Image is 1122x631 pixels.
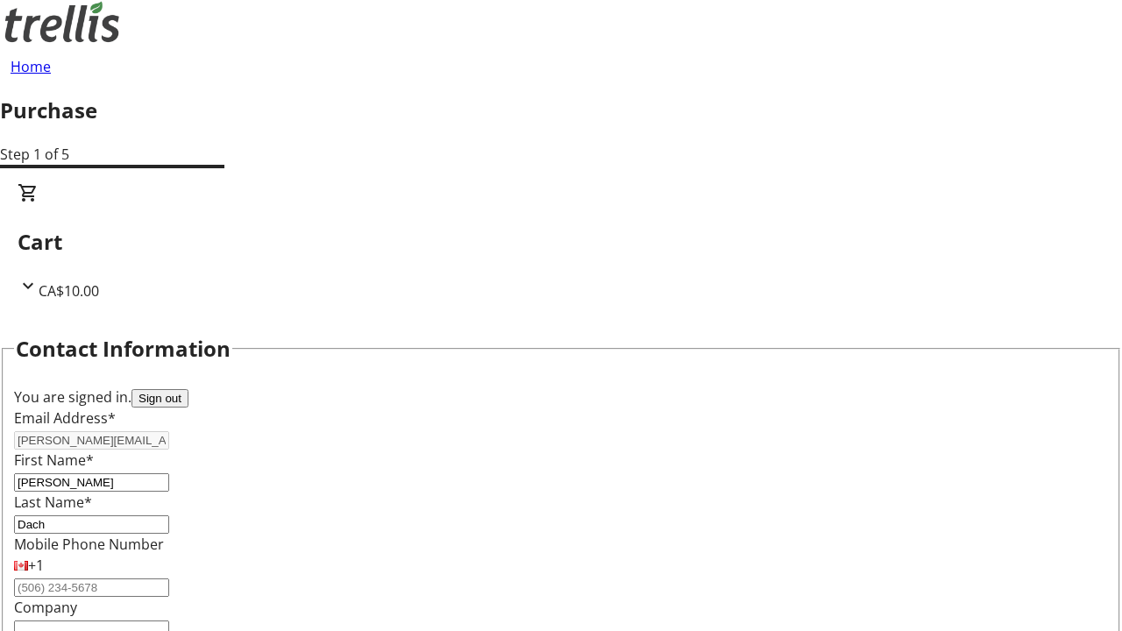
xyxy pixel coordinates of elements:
h2: Cart [18,226,1104,258]
div: CartCA$10.00 [18,182,1104,301]
label: Mobile Phone Number [14,535,164,554]
label: Company [14,598,77,617]
span: CA$10.00 [39,281,99,301]
input: (506) 234-5678 [14,578,169,597]
label: Email Address* [14,408,116,428]
h2: Contact Information [16,333,231,365]
button: Sign out [131,389,188,408]
div: You are signed in. [14,386,1108,408]
label: First Name* [14,450,94,470]
label: Last Name* [14,493,92,512]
